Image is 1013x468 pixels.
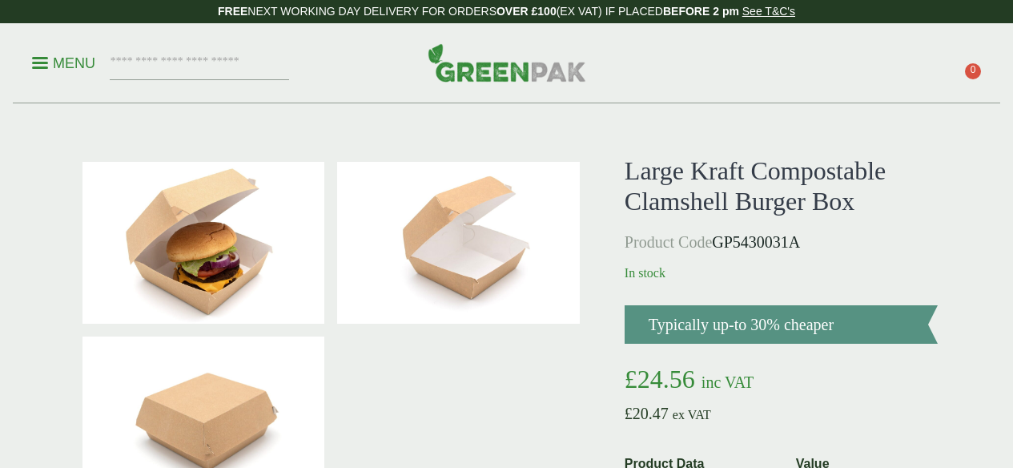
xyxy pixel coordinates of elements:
[218,5,247,18] strong: FREE
[428,43,586,82] img: GreenPak Supplies
[625,233,712,251] span: Product Code
[625,365,637,393] span: £
[625,405,669,422] bdi: 20.47
[82,162,325,324] img: Large Kraft Clamshell Burger Box With Burger
[701,373,754,391] span: inc VAT
[32,54,95,70] a: Menu
[625,405,633,422] span: £
[965,63,981,79] span: 0
[625,230,938,254] p: GP5430031A
[742,5,795,18] a: See T&C's
[625,264,938,283] p: In stock
[663,5,739,18] strong: BEFORE 2 pm
[337,162,580,324] img: Large Kraft Clamshell Burger Box Open
[496,5,557,18] strong: OVER £100
[625,155,938,217] h1: Large Kraft Compostable Clamshell Burger Box
[32,54,95,73] p: Menu
[673,408,711,422] span: ex VAT
[625,365,695,393] bdi: 24.56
